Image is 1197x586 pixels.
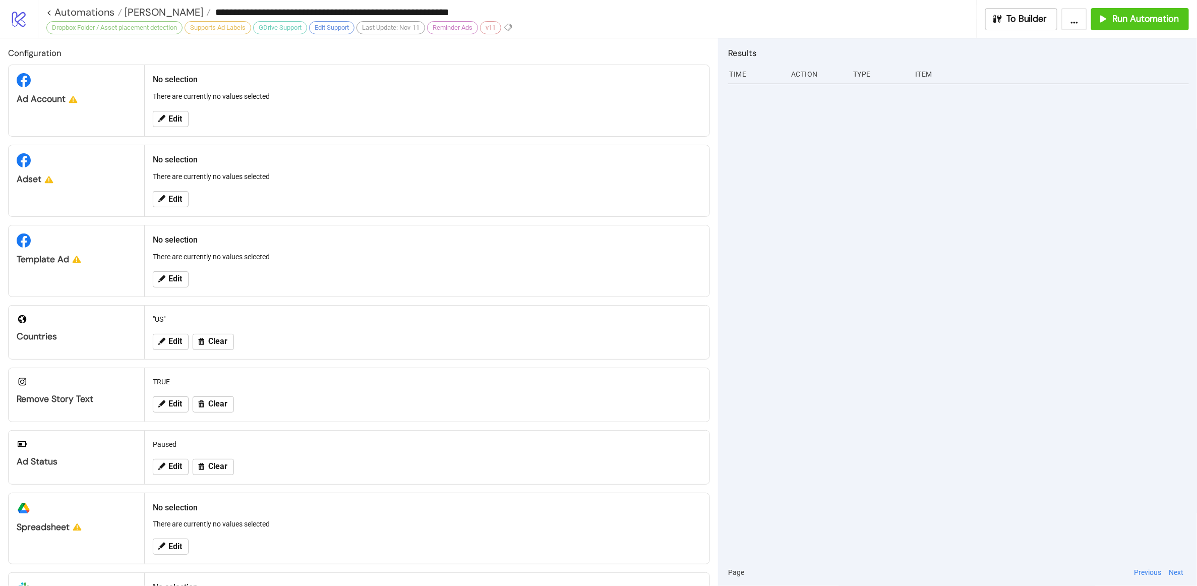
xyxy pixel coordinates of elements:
[149,310,705,329] div: "US"
[153,539,189,555] button: Edit
[852,65,907,84] div: Type
[153,251,701,262] p: There are currently no values selected
[208,462,227,471] span: Clear
[17,254,136,265] div: Template Ad
[153,233,701,246] h2: No selection
[728,65,783,84] div: Time
[1166,567,1187,578] button: Next
[8,46,710,60] h2: Configuration
[46,7,122,17] a: < Automations
[46,21,183,34] div: Dropbox Folder / Asset placement detection
[153,73,701,86] h2: No selection
[427,21,478,34] div: Reminder Ads
[17,93,136,105] div: Ad Account
[193,334,234,350] button: Clear
[153,171,701,182] p: There are currently no values selected
[790,65,845,84] div: Action
[17,173,136,185] div: Adset
[253,21,307,34] div: GDrive Support
[914,65,1189,84] div: Item
[168,195,182,204] span: Edit
[193,459,234,475] button: Clear
[168,114,182,124] span: Edit
[480,21,501,34] div: v11
[168,542,182,551] span: Edit
[728,567,744,578] span: Page
[153,396,189,413] button: Edit
[1091,8,1189,30] button: Run Automation
[149,372,705,391] div: TRUE
[1007,13,1047,25] span: To Builder
[149,435,705,454] div: Paused
[185,21,251,34] div: Supports Ad Labels
[153,459,189,475] button: Edit
[153,91,701,102] p: There are currently no values selected
[153,153,701,166] h2: No selection
[122,6,203,19] span: [PERSON_NAME]
[168,337,182,346] span: Edit
[1112,13,1179,25] span: Run Automation
[153,518,701,530] p: There are currently no values selected
[1131,567,1164,578] button: Previous
[168,462,182,471] span: Edit
[356,21,425,34] div: Last Update: Nov-11
[309,21,354,34] div: Edit Support
[153,111,189,127] button: Edit
[153,271,189,287] button: Edit
[168,274,182,283] span: Edit
[208,337,227,346] span: Clear
[193,396,234,413] button: Clear
[153,334,189,350] button: Edit
[168,399,182,408] span: Edit
[728,46,1189,60] h2: Results
[17,521,136,533] div: Spreadsheet
[153,501,701,514] h2: No selection
[17,331,136,342] div: Countries
[17,456,136,467] div: Ad Status
[153,191,189,207] button: Edit
[122,7,211,17] a: [PERSON_NAME]
[208,399,227,408] span: Clear
[1061,8,1087,30] button: ...
[17,393,136,405] div: Remove Story Text
[985,8,1058,30] button: To Builder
